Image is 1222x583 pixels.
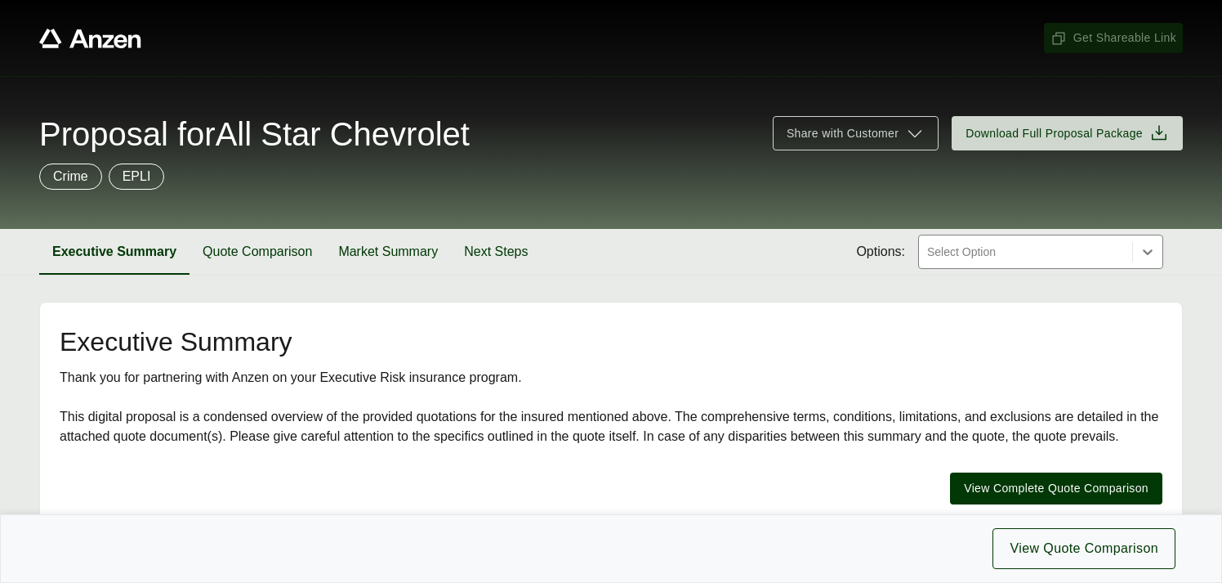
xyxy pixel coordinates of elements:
a: Anzen website [39,29,141,48]
span: Download Full Proposal Package [966,125,1143,142]
button: Download Full Proposal Package [952,116,1183,150]
button: Market Summary [325,229,451,275]
span: View Quote Comparison [1010,539,1158,558]
button: Next Steps [451,229,541,275]
span: Share with Customer [787,125,899,142]
button: Share with Customer [773,116,939,150]
div: Thank you for partnering with Anzen on your Executive Risk insurance program. This digital propos... [60,368,1162,446]
p: Crime [53,167,88,186]
span: View Complete Quote Comparison [964,480,1148,497]
span: Get Shareable Link [1050,29,1176,47]
span: Proposal for All Star Chevrolet [39,118,470,150]
button: Executive Summary [39,229,190,275]
button: View Complete Quote Comparison [950,473,1162,505]
span: Options: [856,242,905,262]
button: View Quote Comparison [992,528,1175,569]
button: Get Shareable Link [1044,23,1183,53]
h2: Executive Summary [60,329,1162,355]
p: EPLI [123,167,151,186]
button: Quote Comparison [190,229,325,275]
